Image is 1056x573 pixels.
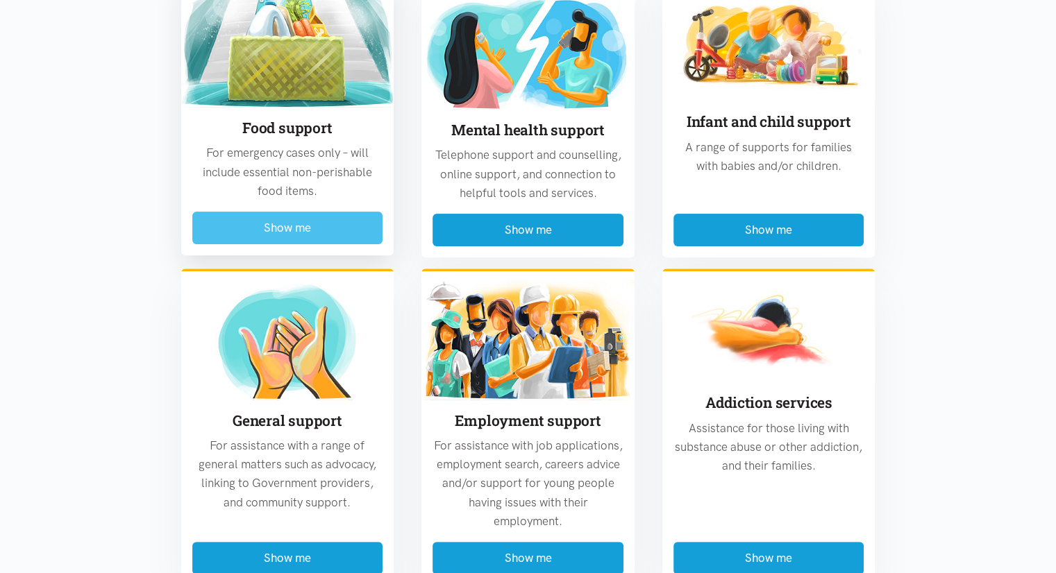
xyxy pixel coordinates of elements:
[192,118,383,138] h3: Food support
[433,146,623,203] p: Telephone support and counselling, online support, and connection to helpful tools and services.
[192,144,383,200] p: For emergency cases only – will include essential non-perishable food items.
[192,212,383,244] button: Show me
[192,436,383,512] p: For assistance with a range of general matters such as advocacy, linking to Government providers,...
[433,214,623,246] button: Show me
[673,419,864,476] p: Assistance for those living with substance abuse or other addiction, and their families.
[192,411,383,431] h3: General support
[433,411,623,431] h3: Employment support
[673,138,864,176] p: A range of supports for families with babies and/or children.
[433,120,623,140] h3: Mental health support
[433,436,623,531] p: For assistance with job applications, employment search, careers advice and/or support for young ...
[673,214,864,246] button: Show me
[673,393,864,413] h3: Addiction services
[673,112,864,132] h3: Infant and child support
